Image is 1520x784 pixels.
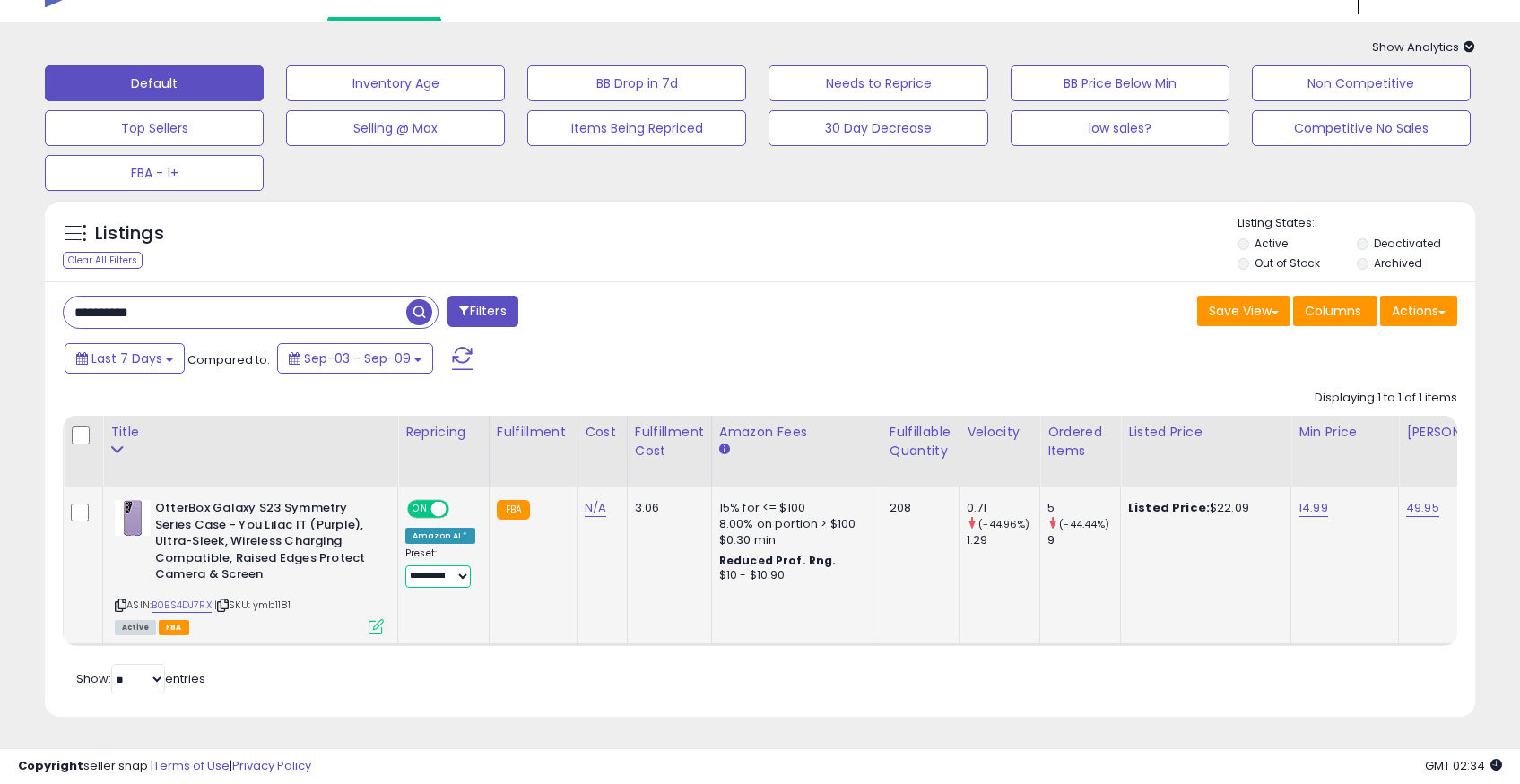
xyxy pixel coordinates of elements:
[1011,65,1229,101] button: BB Price Below Min
[187,351,270,368] span: Compared to:
[1252,110,1471,146] button: Competitive No Sales
[277,343,433,374] button: Sep-03 - Sep-09
[1047,532,1120,548] div: 9
[65,343,185,374] button: Last 7 Days
[497,500,530,520] small: FBA
[447,296,517,327] button: Filters
[447,502,475,517] span: OFF
[1128,499,1210,516] b: Listed Price:
[63,252,143,269] div: Clear All Filters
[719,568,868,583] div: $10 - $10.90
[115,620,156,635] span: All listings currently available for purchase on Amazon
[1372,39,1475,56] span: Show Analytics
[1406,423,1513,442] div: [PERSON_NAME]
[967,423,1032,442] div: Velocity
[1197,296,1290,326] button: Save View
[1315,390,1457,407] div: Displaying 1 to 1 of 1 items
[405,547,475,588] div: Preset:
[1305,302,1361,320] span: Columns
[1293,296,1377,326] button: Columns
[1374,236,1441,251] label: Deactivated
[95,221,164,246] h5: Listings
[890,423,951,461] div: Fulfillable Quantity
[1406,499,1439,517] a: 49.95
[719,500,868,516] div: 15% for <= $100
[152,598,212,613] a: B0BS4DJ7RX
[18,758,311,775] div: seller snap | |
[304,349,411,367] span: Sep-03 - Sep-09
[1299,423,1391,442] div: Min Price
[967,500,1039,516] div: 0.71
[527,65,746,101] button: BB Drop in 7d
[719,423,874,442] div: Amazon Fees
[1380,296,1457,326] button: Actions
[155,500,373,588] b: OtterBox Galaxy S23 Symmetry Series Case - You Lilac IT (Purple), Ultra-Sleek, Wireless Charging ...
[159,620,189,635] span: FBA
[286,65,505,101] button: Inventory Age
[405,528,475,544] div: Amazon AI *
[719,532,868,548] div: $0.30 min
[1011,110,1229,146] button: low sales?
[585,499,606,517] a: N/A
[232,757,311,774] a: Privacy Policy
[890,500,945,516] div: 208
[527,110,746,146] button: Items Being Repriced
[110,423,390,442] div: Title
[1128,423,1283,442] div: Listed Price
[1128,500,1277,516] div: $22.09
[719,553,837,568] b: Reduced Prof. Rng.
[497,423,569,442] div: Fulfillment
[585,423,620,442] div: Cost
[76,670,205,687] span: Show: entries
[635,423,704,461] div: Fulfillment Cost
[719,516,868,532] div: 8.00% on portion > $100
[1252,65,1471,101] button: Non Competitive
[978,517,1029,531] small: (-44.96%)
[409,502,431,517] span: ON
[1374,255,1422,271] label: Archived
[1425,757,1502,774] span: 2025-09-17 02:34 GMT
[286,110,505,146] button: Selling @ Max
[967,532,1039,548] div: 1.29
[214,598,291,612] span: | SKU: ymb1181
[1047,423,1113,461] div: Ordered Items
[719,442,730,458] small: Amazon Fees.
[769,65,987,101] button: Needs to Reprice
[1255,236,1288,251] label: Active
[405,423,482,442] div: Repricing
[45,110,264,146] button: Top Sellers
[153,757,230,774] a: Terms of Use
[1238,215,1475,232] p: Listing States:
[45,155,264,191] button: FBA - 1+
[45,65,264,101] button: Default
[1059,517,1109,531] small: (-44.44%)
[115,500,151,536] img: 313BDITqtwL._SL40_.jpg
[635,500,698,516] div: 3.06
[769,110,987,146] button: 30 Day Decrease
[1299,499,1328,517] a: 14.99
[18,757,83,774] strong: Copyright
[1047,500,1120,516] div: 5
[115,500,384,633] div: ASIN:
[1255,255,1320,271] label: Out of Stock
[91,349,162,367] span: Last 7 Days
